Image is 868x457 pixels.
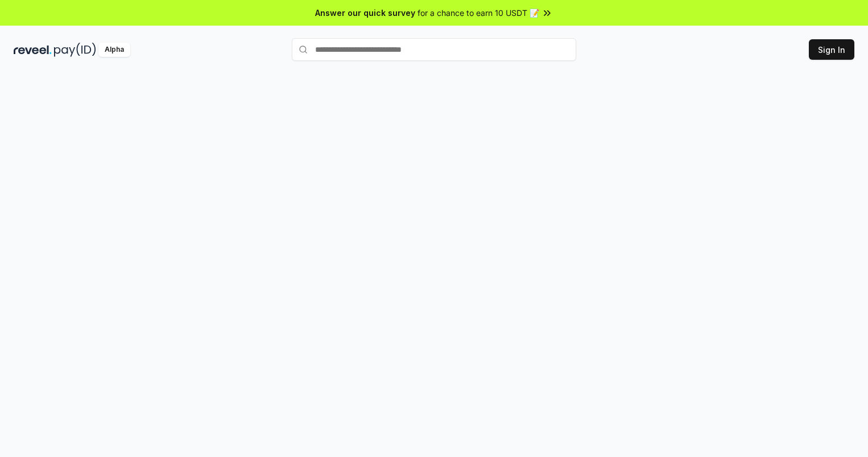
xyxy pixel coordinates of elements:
button: Sign In [809,39,854,60]
span: for a chance to earn 10 USDT 📝 [418,7,539,19]
img: reveel_dark [14,43,52,57]
img: pay_id [54,43,96,57]
span: Answer our quick survey [315,7,415,19]
div: Alpha [98,43,130,57]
